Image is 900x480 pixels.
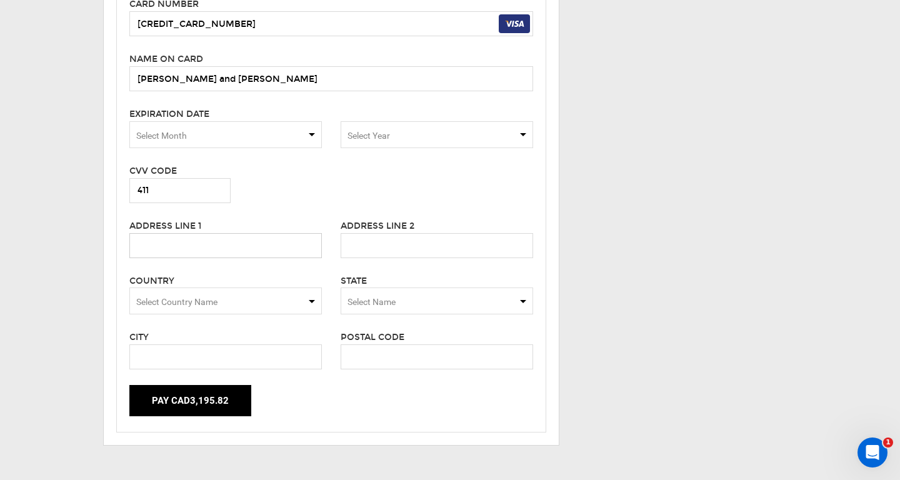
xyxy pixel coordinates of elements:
span: Select box activate [341,121,533,148]
span: Select Month [136,131,187,141]
span: Select box activate [341,287,533,314]
label: Expiration Date [129,108,209,121]
label: CVV Code [129,165,177,177]
span: Select Year [347,131,390,141]
label: City [129,331,149,344]
span: Select box activate [129,121,322,148]
img: visa-dark.svg [499,14,530,33]
span: Select Name [347,297,396,307]
span: 1 [883,437,893,447]
label: Name on card [129,53,203,66]
iframe: Intercom live chat [857,437,887,467]
span: Select box activate [129,287,322,314]
label: Country [129,275,174,287]
label: Address Line 2 [341,220,414,232]
button: Pay CAD3,195.82 [129,385,251,416]
span: Select Country Name [136,297,217,307]
label: Postal Code [341,331,404,344]
label: State [341,275,367,287]
label: Address Line 1 [129,220,201,232]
